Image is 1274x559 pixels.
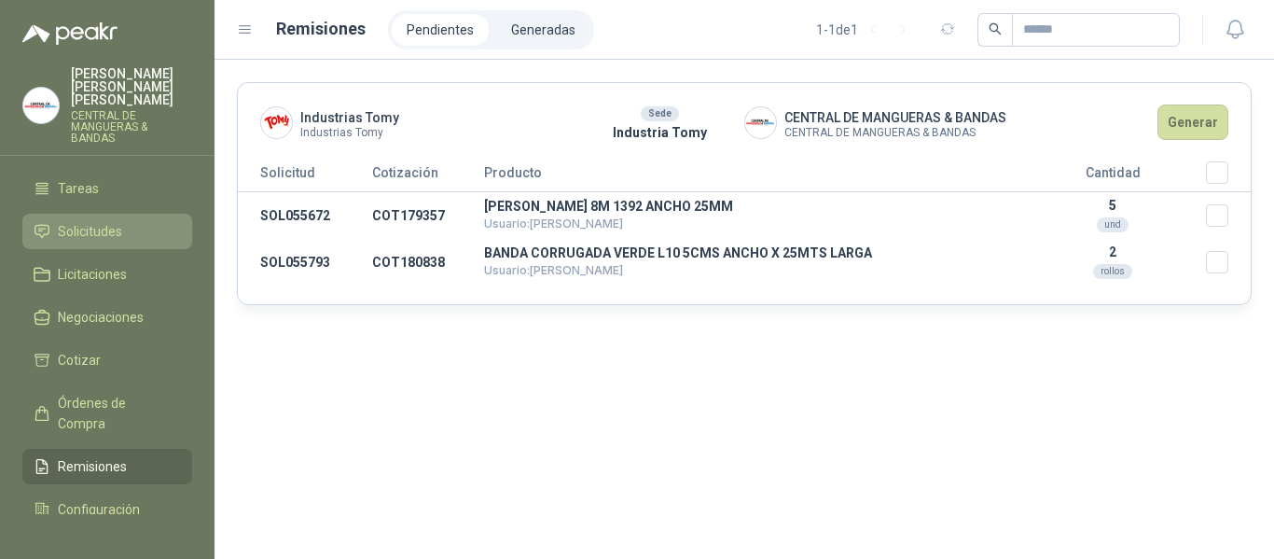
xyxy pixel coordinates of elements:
[276,16,366,42] h1: Remisiones
[372,161,484,192] th: Cotización
[1019,245,1206,259] p: 2
[1019,161,1206,192] th: Cantidad
[784,107,1006,128] span: CENTRAL DE MANGUERAS & BANDAS
[261,107,292,138] img: Company Logo
[392,14,489,46] a: Pendientes
[484,246,1019,259] p: BANDA CORRUGADA VERDE L10 5CMS ANCHO X 25MTS LARGA
[58,393,174,434] span: Órdenes de Compra
[300,128,399,138] span: Industrias Tomy
[372,239,484,286] td: COT180838
[238,161,372,192] th: Solicitud
[484,263,623,277] span: Usuario: [PERSON_NAME]
[496,14,590,46] a: Generadas
[575,122,744,143] p: Industria Tomy
[58,499,140,520] span: Configuración
[989,22,1002,35] span: search
[784,128,1006,138] span: CENTRAL DE MANGUERAS & BANDAS
[484,161,1019,192] th: Producto
[58,178,99,199] span: Tareas
[22,449,192,484] a: Remisiones
[300,107,399,128] span: Industrias Tomy
[22,214,192,249] a: Solicitudes
[71,67,192,106] p: [PERSON_NAME] [PERSON_NAME] [PERSON_NAME]
[1093,264,1132,279] div: rollos
[238,239,372,286] td: SOL055793
[1206,192,1251,240] td: Seleccionar/deseleccionar
[1019,198,1206,213] p: 5
[22,385,192,441] a: Órdenes de Compra
[58,456,127,477] span: Remisiones
[238,192,372,240] td: SOL055672
[1206,161,1251,192] th: Seleccionar/deseleccionar
[816,15,918,45] div: 1 - 1 de 1
[745,107,776,138] img: Company Logo
[1157,105,1228,140] button: Generar
[1097,217,1129,232] div: und
[484,200,1019,213] p: [PERSON_NAME] 8M 1392 ANCHO 25MM
[58,307,144,328] span: Negociaciones
[23,88,59,123] img: Company Logo
[58,264,127,285] span: Licitaciones
[22,300,192,335] a: Negociaciones
[58,221,122,242] span: Solicitudes
[22,342,192,378] a: Cotizar
[641,106,679,121] div: Sede
[22,171,192,206] a: Tareas
[22,257,192,292] a: Licitaciones
[22,492,192,527] a: Configuración
[372,192,484,240] td: COT179357
[1206,239,1251,286] td: Seleccionar/deseleccionar
[58,350,101,370] span: Cotizar
[71,110,192,144] p: CENTRAL DE MANGUERAS & BANDAS
[22,22,118,45] img: Logo peakr
[484,217,623,231] span: Usuario: [PERSON_NAME]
